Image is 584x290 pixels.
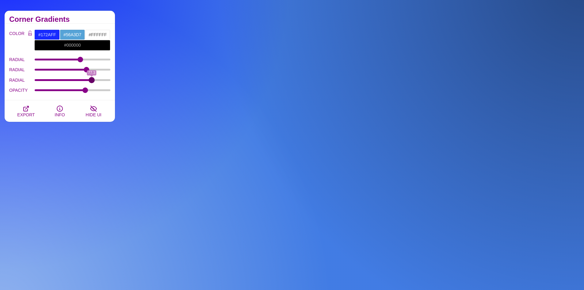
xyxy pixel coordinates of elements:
[9,17,110,22] h2: Corner Gradients
[55,112,65,117] span: INFO
[9,100,43,122] button: EXPORT
[77,100,110,122] button: HIDE UI
[9,86,35,94] label: OPACITY
[9,66,35,74] label: RADIAL
[9,76,35,84] label: RADIAL
[86,112,101,117] span: HIDE UI
[9,56,35,64] label: RADIAL
[17,112,35,117] span: EXPORT
[9,29,25,51] label: COLOR
[43,100,77,122] button: INFO
[25,29,35,38] button: Color Lock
